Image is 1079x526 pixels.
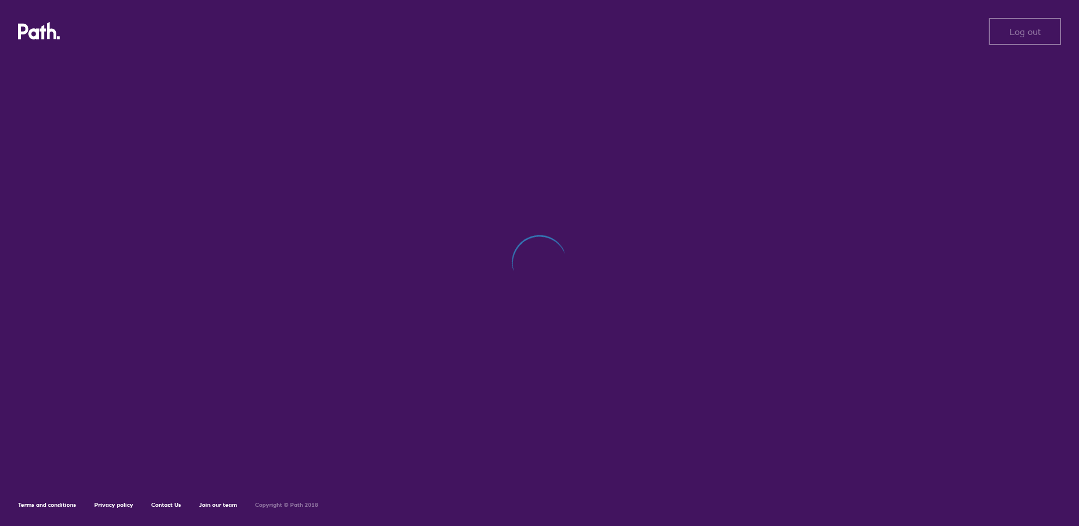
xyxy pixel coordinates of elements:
button: Log out [989,18,1061,45]
a: Join our team [199,501,237,509]
a: Contact Us [151,501,181,509]
a: Privacy policy [94,501,133,509]
span: Log out [1010,27,1041,37]
h6: Copyright © Path 2018 [255,502,318,509]
a: Terms and conditions [18,501,76,509]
